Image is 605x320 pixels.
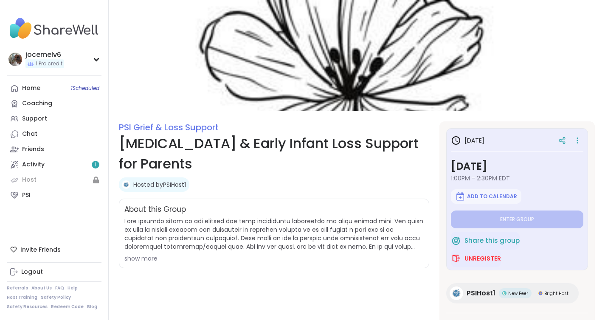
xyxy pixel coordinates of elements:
a: Host Training [7,295,37,300]
div: Home [22,84,40,93]
button: Enter group [451,211,583,228]
a: Redeem Code [51,304,84,310]
span: Lore ipsumdo sitam co adi elitsed doe temp incididuntu laboreetdo ma aliqu enimad mini. Ven quisn... [124,217,424,251]
a: Hosted byPSIHost1 [133,180,186,189]
span: Share this group [464,236,520,246]
span: New Peer [508,290,528,297]
img: ShareWell Nav Logo [7,14,101,43]
img: New Peer [502,291,507,295]
div: Friends [22,145,44,154]
div: Host [22,176,37,184]
a: Referrals [7,285,28,291]
a: Safety Policy [41,295,71,300]
img: PSIHost1 [450,286,463,300]
a: FAQ [55,285,64,291]
a: PSIHost1PSIHost1New PeerNew PeerBright HostBright Host [446,283,579,303]
a: Chat [7,126,101,142]
span: 1 [95,161,96,168]
div: Logout [21,268,43,276]
a: About Us [31,285,52,291]
img: ShareWell Logomark [451,253,461,264]
div: show more [124,254,424,263]
a: PSI Grief & Loss Support [119,121,219,133]
a: Activity1 [7,157,101,172]
span: 1 Pro credit [36,60,62,67]
span: Unregister [464,254,501,263]
div: Invite Friends [7,242,101,257]
h3: [DATE] [451,159,583,174]
a: Logout [7,264,101,280]
span: Add to Calendar [467,193,517,200]
img: PSIHost1 [122,180,130,189]
div: Activity [22,160,45,169]
a: Support [7,111,101,126]
div: Support [22,115,47,123]
a: Help [68,285,78,291]
span: Bright Host [544,290,568,297]
a: Safety Resources [7,304,48,310]
img: jocemelv6 [8,53,22,66]
a: Host [7,172,101,188]
a: Home1Scheduled [7,81,101,96]
span: Enter group [500,216,534,223]
img: Bright Host [538,291,543,295]
img: ShareWell Logomark [455,191,465,202]
a: Coaching [7,96,101,111]
img: ShareWell Logomark [451,236,461,246]
a: PSI [7,188,101,203]
div: Coaching [22,99,52,108]
div: jocemelv6 [25,50,64,59]
h1: [MEDICAL_DATA] & Early Infant Loss Support for Parents [119,133,429,174]
div: Chat [22,130,37,138]
h2: About this Group [124,204,186,215]
a: Friends [7,142,101,157]
div: PSI [22,191,31,199]
button: Share this group [451,232,520,250]
a: Blog [87,304,97,310]
button: Unregister [451,250,501,267]
span: PSIHost1 [467,288,495,298]
h3: [DATE] [451,135,484,146]
span: 1:00PM - 2:30PM EDT [451,174,583,182]
button: Add to Calendar [451,189,521,204]
span: 1 Scheduled [71,85,99,92]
